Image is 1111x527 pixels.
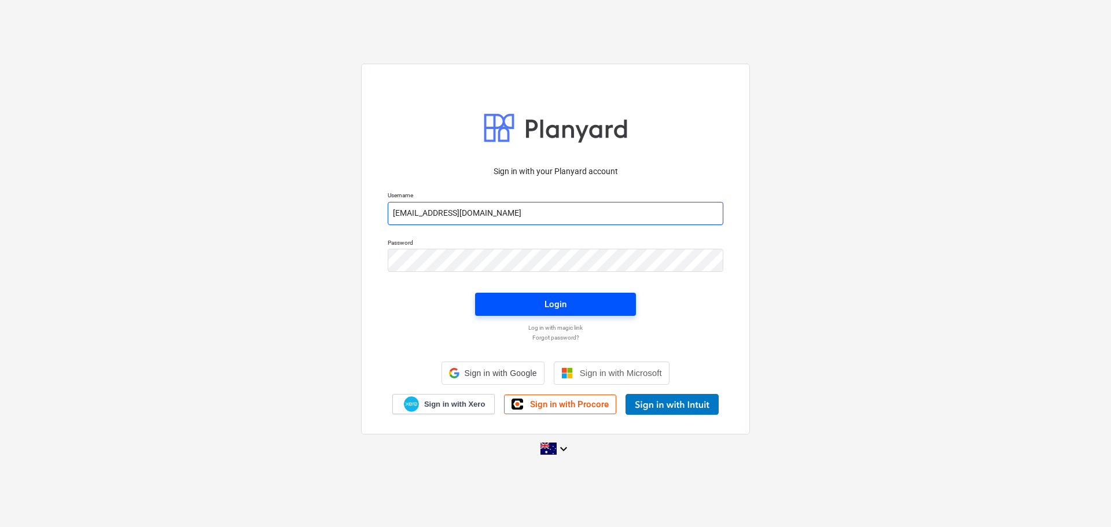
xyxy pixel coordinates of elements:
[475,293,636,316] button: Login
[561,367,573,379] img: Microsoft logo
[545,297,566,312] div: Login
[530,399,609,410] span: Sign in with Procore
[504,395,616,414] a: Sign in with Procore
[392,394,495,414] a: Sign in with Xero
[388,202,723,225] input: Username
[557,442,571,456] i: keyboard_arrow_down
[388,239,723,249] p: Password
[382,334,729,341] a: Forgot password?
[388,165,723,178] p: Sign in with your Planyard account
[464,368,536,378] span: Sign in with Google
[404,396,419,412] img: Xero logo
[424,399,485,410] span: Sign in with Xero
[382,324,729,331] a: Log in with magic link
[388,191,723,201] p: Username
[442,362,544,385] div: Sign in with Google
[580,368,662,378] span: Sign in with Microsoft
